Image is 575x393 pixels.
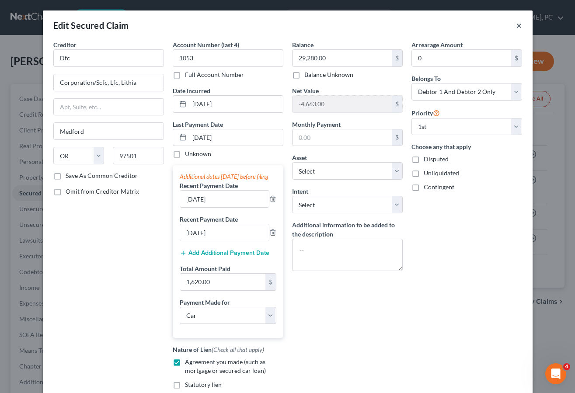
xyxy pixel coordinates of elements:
label: Intent [292,187,308,196]
label: Arrearage Amount [411,40,463,49]
span: Unliquidated [424,169,459,177]
label: Choose any that apply [411,142,522,151]
div: Additional dates [DATE] before filing [180,172,276,181]
label: Save As Common Creditor [66,171,138,180]
div: $ [392,50,402,66]
iframe: Intercom live chat [545,363,566,384]
div: $ [392,129,402,146]
div: $ [265,274,276,290]
input: Enter zip... [113,147,164,164]
input: Search creditor by name... [53,49,164,67]
label: Last Payment Date [173,120,223,129]
label: Account Number (last 4) [173,40,239,49]
div: $ [511,50,522,66]
span: Creditor [53,41,77,49]
span: Belongs To [411,75,441,82]
input: 0.00 [293,129,392,146]
input: 0.00 [180,274,265,290]
label: Recent Payment Date [180,181,238,190]
input: Apt, Suite, etc... [54,99,164,115]
label: Monthly Payment [292,120,341,129]
input: MM/DD/YYYY [189,129,283,146]
label: Date Incurred [173,86,210,95]
input: 0.00 [412,50,511,66]
input: Enter address... [54,74,164,91]
label: Unknown [185,150,211,158]
label: Balance Unknown [304,70,353,79]
input: -- [180,191,269,207]
label: Priority [411,108,440,118]
span: Agreement you made (such as mortgage or secured car loan) [185,358,266,374]
span: Disputed [424,155,449,163]
label: Total Amount Paid [180,264,230,273]
label: Recent Payment Date [180,215,238,224]
span: 4 [563,363,570,370]
input: 0.00 [293,50,392,66]
span: Contingent [424,183,454,191]
button: Add Additional Payment Date [180,250,269,257]
span: (Check all that apply) [212,346,264,353]
label: Full Account Number [185,70,244,79]
input: Enter city... [54,123,164,139]
button: × [516,20,522,31]
label: Net Value [292,86,319,95]
div: Edit Secured Claim [53,19,129,31]
label: Nature of Lien [173,345,264,354]
label: Additional information to be added to the description [292,220,403,239]
label: Payment Made for [180,298,230,307]
input: MM/DD/YYYY [189,96,283,112]
input: -- [180,224,269,241]
div: $ [392,96,402,112]
input: XXXX [173,49,283,67]
label: Balance [292,40,314,49]
span: Omit from Creditor Matrix [66,188,139,195]
span: Statutory lien [185,381,222,388]
span: Asset [292,154,307,161]
input: 0.00 [293,96,392,112]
